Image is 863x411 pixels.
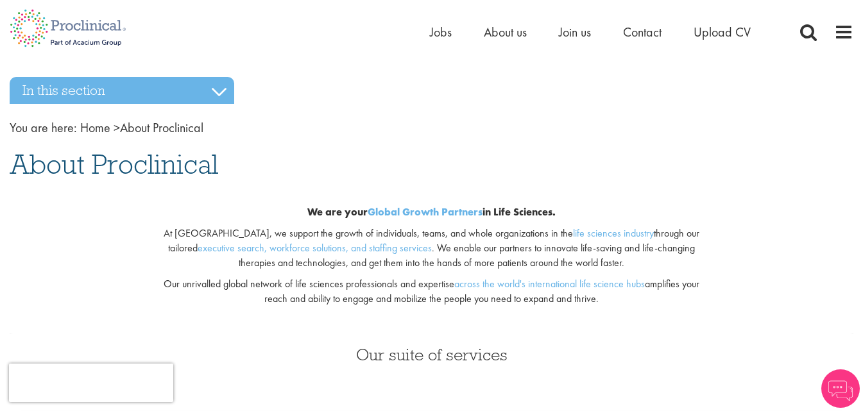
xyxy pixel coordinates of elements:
iframe: reCAPTCHA [9,364,173,402]
a: Contact [623,24,662,40]
p: At [GEOGRAPHIC_DATA], we support the growth of individuals, teams, and whole organizations in the... [153,226,710,271]
p: Our unrivalled global network of life sciences professionals and expertise amplifies your reach a... [153,277,710,306]
a: breadcrumb link to Home [80,119,110,136]
a: across the world's international life science hubs [454,277,645,290]
a: Upload CV [694,24,751,40]
span: > [114,119,120,136]
img: Chatbot [821,369,860,408]
a: executive search, workforce solutions, and staffing services [198,241,432,255]
span: You are here: [10,119,77,136]
span: About Proclinical [10,147,218,181]
a: life sciences industry [573,226,654,240]
a: Join us [559,24,591,40]
a: Jobs [430,24,452,40]
b: We are your in Life Sciences. [307,205,556,219]
h3: In this section [10,77,234,104]
span: About Proclinical [80,119,203,136]
h3: Our suite of services [10,346,853,363]
a: Global Growth Partners [368,205,483,219]
a: About us [484,24,527,40]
